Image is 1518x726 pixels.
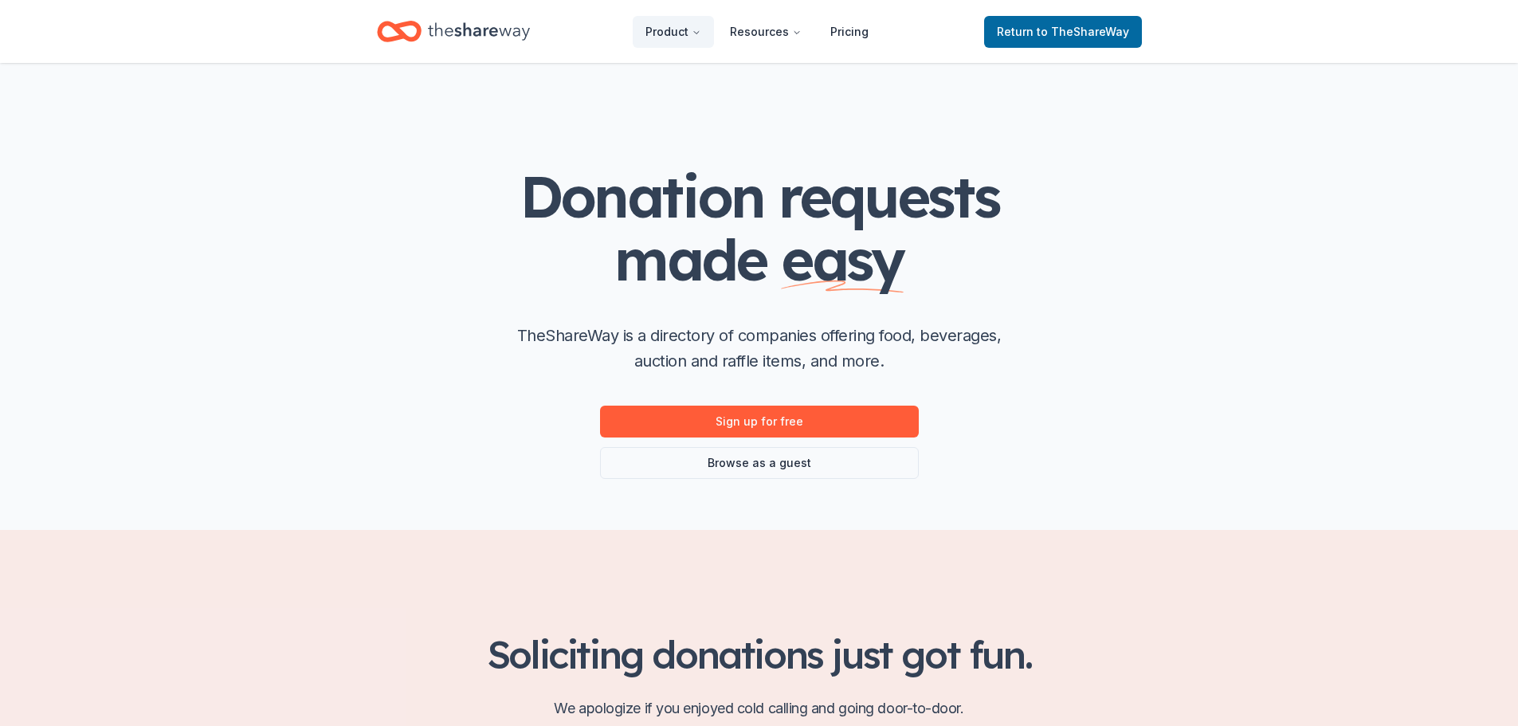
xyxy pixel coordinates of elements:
a: Pricing [818,16,881,48]
button: Product [633,16,714,48]
a: Home [377,13,530,50]
span: Return [997,22,1129,41]
a: Returnto TheShareWay [984,16,1142,48]
nav: Main [633,13,881,50]
p: We apologize if you enjoyed cold calling and going door-to-door. [377,696,1142,721]
span: to TheShareWay [1037,25,1129,38]
h2: Soliciting donations just got fun. [377,632,1142,677]
a: Sign up for free [600,406,919,438]
h1: Donation requests made [441,165,1078,291]
button: Resources [717,16,814,48]
p: TheShareWay is a directory of companies offering food, beverages, auction and raffle items, and m... [504,323,1014,374]
span: easy [781,223,904,295]
a: Browse as a guest [600,447,919,479]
